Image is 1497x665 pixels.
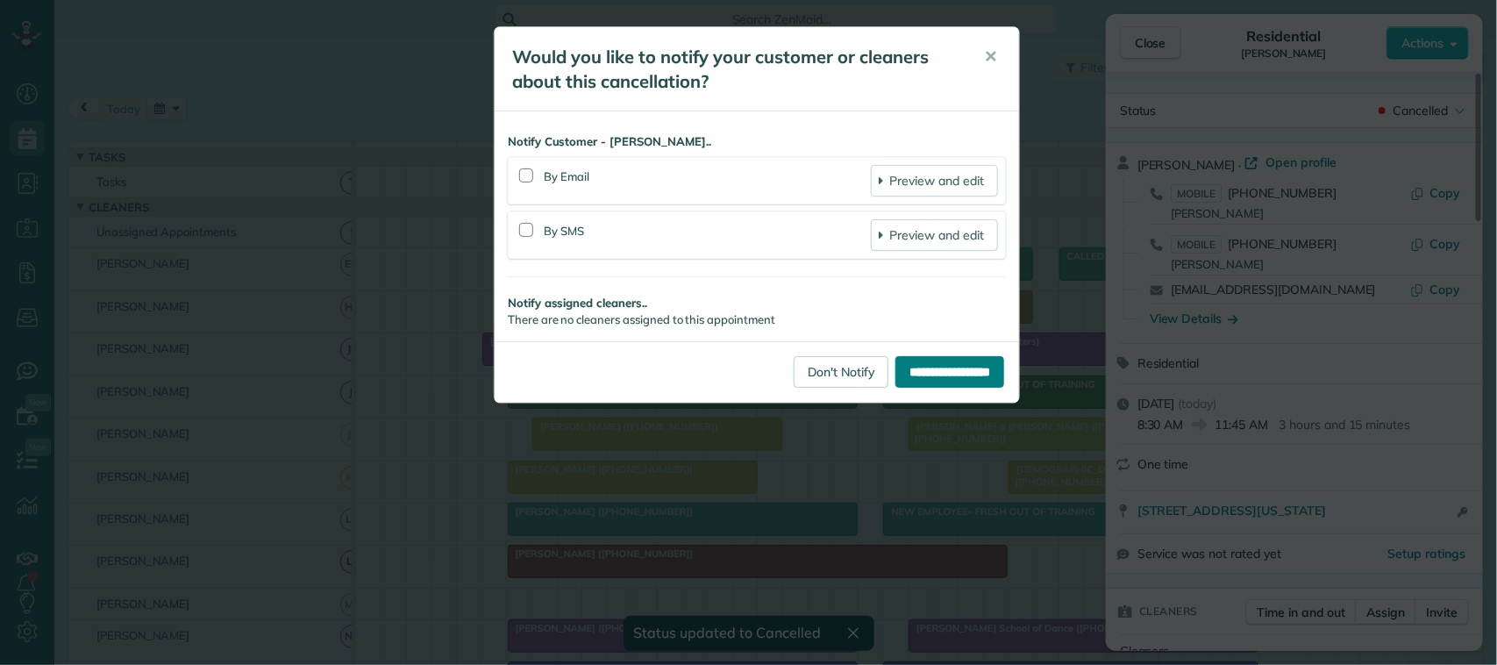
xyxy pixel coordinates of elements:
[508,133,1006,150] strong: Notify Customer - [PERSON_NAME]..
[871,219,998,251] a: Preview and edit
[984,46,997,67] span: ✕
[508,312,775,326] span: There are no cleaners assigned to this appointment
[512,45,959,94] h5: Would you like to notify your customer or cleaners about this cancellation?
[871,165,998,197] a: Preview and edit
[544,219,871,251] div: By SMS
[544,165,871,197] div: By Email
[794,356,888,388] a: Don't Notify
[508,295,1006,311] strong: Notify assigned cleaners..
